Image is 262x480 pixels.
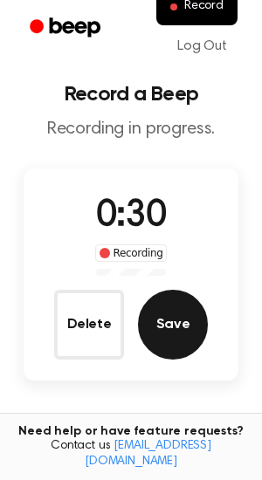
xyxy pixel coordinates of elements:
h1: Record a Beep [14,84,248,105]
span: 0:30 [96,198,166,235]
button: Delete Audio Record [54,290,124,360]
a: Beep [17,11,116,45]
a: [EMAIL_ADDRESS][DOMAIN_NAME] [85,440,211,468]
span: Contact us [10,439,252,470]
div: Recording [95,244,168,262]
button: Save Audio Record [138,290,208,360]
a: Log Out [160,25,245,67]
p: Recording in progress. [14,119,248,141]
